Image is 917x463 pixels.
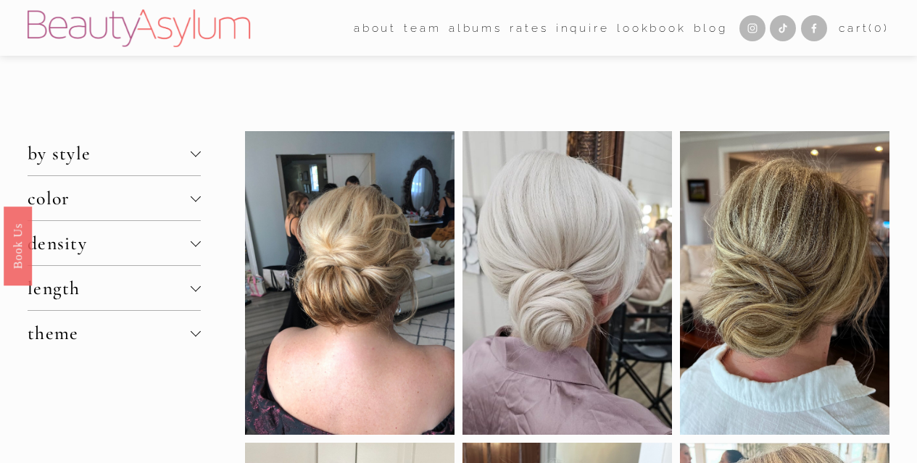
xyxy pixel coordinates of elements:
[28,266,201,310] button: length
[28,176,201,220] button: color
[28,187,191,209] span: color
[404,17,441,39] a: folder dropdown
[770,15,796,41] a: TikTok
[694,17,727,39] a: Blog
[868,21,889,35] span: ( )
[354,17,397,39] a: folder dropdown
[28,277,191,299] span: length
[556,17,610,39] a: Inquire
[874,21,884,35] span: 0
[28,221,201,265] button: density
[4,206,32,285] a: Book Us
[354,18,397,38] span: about
[28,232,191,254] span: density
[28,131,201,175] button: by style
[28,142,191,164] span: by style
[28,9,250,47] img: Beauty Asylum | Bridal Hair &amp; Makeup Charlotte &amp; Atlanta
[28,322,191,344] span: theme
[839,18,889,38] a: 0 items in cart
[404,18,441,38] span: team
[28,311,201,355] button: theme
[739,15,765,41] a: Instagram
[617,17,686,39] a: Lookbook
[510,17,548,39] a: Rates
[449,17,502,39] a: albums
[801,15,827,41] a: Facebook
